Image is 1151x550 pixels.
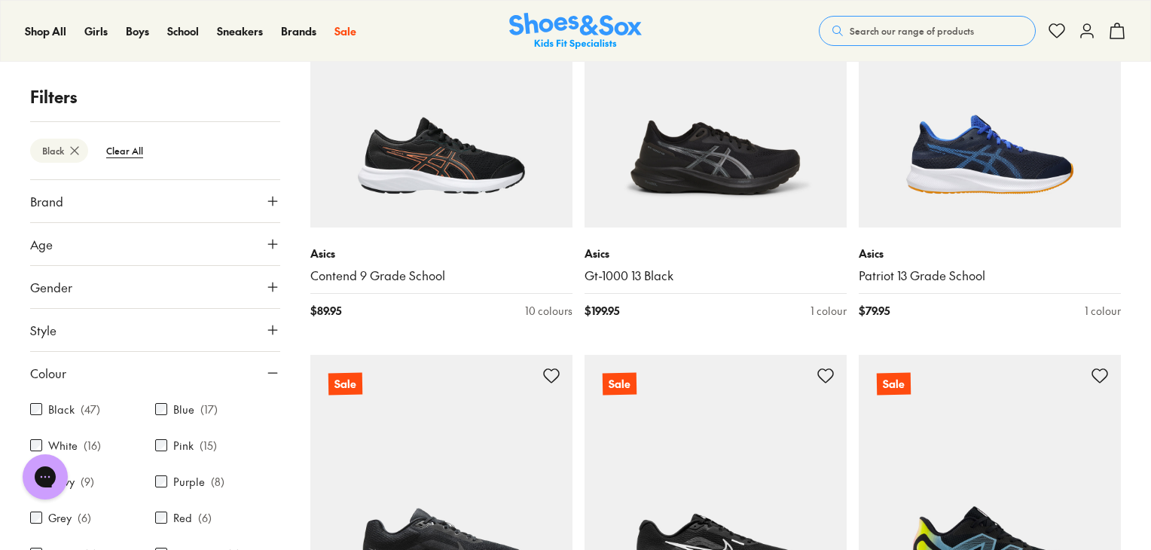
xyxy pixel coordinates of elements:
[859,303,890,319] span: $ 79.95
[25,23,66,39] a: Shop All
[30,192,63,210] span: Brand
[877,373,911,396] p: Sale
[334,23,356,39] a: Sale
[167,23,199,38] span: School
[30,266,280,308] button: Gender
[81,402,100,417] p: ( 47 )
[78,510,91,526] p: ( 6 )
[30,139,88,163] btn: Black
[509,13,642,50] img: SNS_Logo_Responsive.svg
[126,23,149,38] span: Boys
[281,23,316,38] span: Brands
[310,267,572,284] a: Contend 9 Grade School
[173,510,192,526] label: Red
[819,16,1036,46] button: Search our range of products
[30,278,72,296] span: Gender
[84,23,108,38] span: Girls
[585,267,847,284] a: Gt-1000 13 Black
[585,303,619,319] span: $ 199.95
[1085,303,1121,319] div: 1 colour
[603,373,637,396] p: Sale
[25,23,66,38] span: Shop All
[30,309,280,351] button: Style
[585,246,847,261] p: Asics
[328,373,362,396] p: Sale
[81,474,94,490] p: ( 9 )
[84,23,108,39] a: Girls
[281,23,316,39] a: Brands
[84,438,101,454] p: ( 16 )
[94,137,155,164] btn: Clear All
[30,180,280,222] button: Brand
[48,402,75,417] label: Black
[30,321,56,339] span: Style
[30,364,66,382] span: Colour
[211,474,224,490] p: ( 8 )
[15,449,75,505] iframe: Gorgias live chat messenger
[126,23,149,39] a: Boys
[525,303,572,319] div: 10 colours
[859,246,1121,261] p: Asics
[310,303,341,319] span: $ 89.95
[30,352,280,394] button: Colour
[811,303,847,319] div: 1 colour
[173,438,194,454] label: Pink
[48,510,72,526] label: Grey
[173,474,205,490] label: Purple
[509,13,642,50] a: Shoes & Sox
[859,267,1121,284] a: Patriot 13 Grade School
[200,438,217,454] p: ( 15 )
[30,84,280,109] p: Filters
[217,23,263,38] span: Sneakers
[217,23,263,39] a: Sneakers
[30,223,280,265] button: Age
[167,23,199,39] a: School
[310,246,572,261] p: Asics
[48,438,78,454] label: White
[850,24,974,38] span: Search our range of products
[173,402,194,417] label: Blue
[30,235,53,253] span: Age
[198,510,212,526] p: ( 6 )
[200,402,218,417] p: ( 17 )
[334,23,356,38] span: Sale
